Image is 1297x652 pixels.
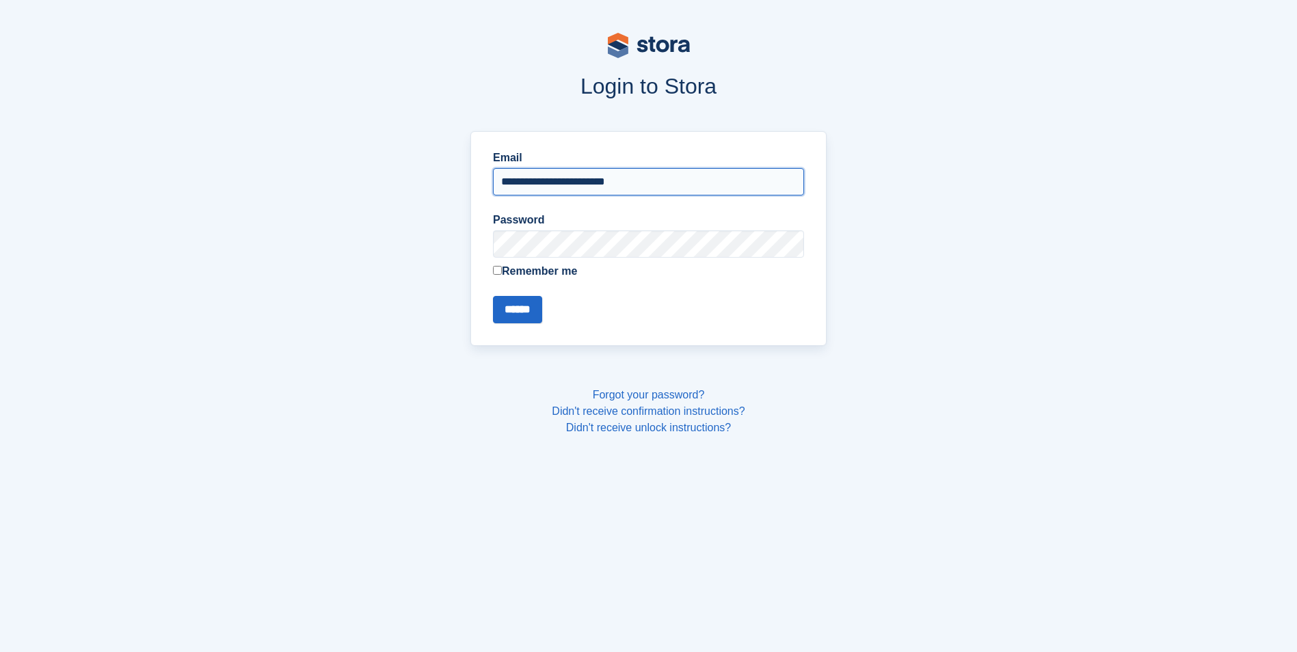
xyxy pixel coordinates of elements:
a: Forgot your password? [593,389,705,400]
label: Remember me [493,263,804,280]
h1: Login to Stora [210,74,1088,98]
label: Password [493,212,804,228]
input: Remember me [493,266,502,275]
a: Didn't receive unlock instructions? [566,422,731,433]
img: stora-logo-53a41332b3708ae10de48c4981b4e9114cc0af31d8433b30ea865607fb682f29.svg [608,33,690,58]
label: Email [493,150,804,166]
a: Didn't receive confirmation instructions? [552,405,745,417]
